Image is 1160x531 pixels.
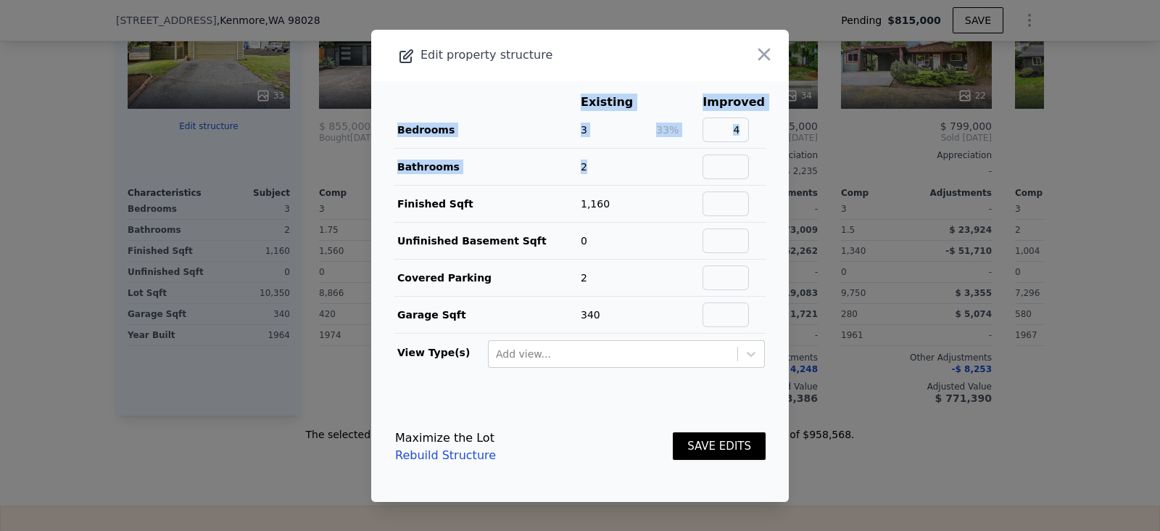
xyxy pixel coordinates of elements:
[394,222,580,259] td: Unfinished Basement Sqft
[394,148,580,185] td: Bathrooms
[395,429,496,447] div: Maximize the Lot
[394,259,580,296] td: Covered Parking
[581,198,610,210] span: 1,160
[581,272,587,284] span: 2
[702,93,766,112] th: Improved
[580,93,655,112] th: Existing
[581,161,587,173] span: 2
[656,124,679,136] span: 33%
[581,124,587,136] span: 3
[394,185,580,222] td: Finished Sqft
[581,309,600,321] span: 340
[371,45,705,65] div: Edit property structure
[394,334,487,369] td: View Type(s)
[395,447,496,464] a: Rebuild Structure
[394,296,580,333] td: Garage Sqft
[673,432,766,461] button: SAVE EDITS
[394,112,580,149] td: Bedrooms
[581,235,587,247] span: 0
